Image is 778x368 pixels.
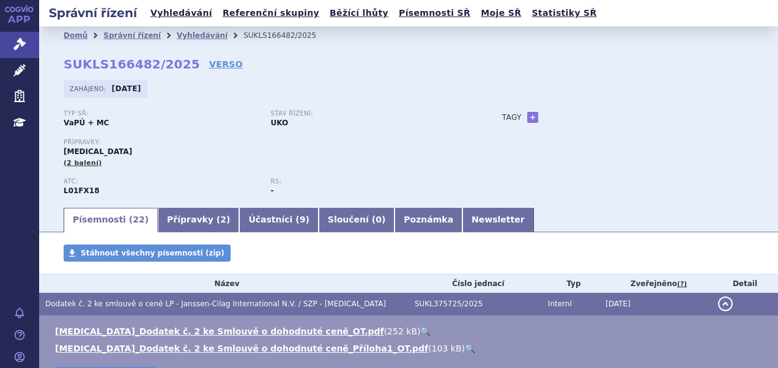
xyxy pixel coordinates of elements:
[39,274,409,293] th: Název
[395,208,462,232] a: Poznámka
[599,293,712,315] td: [DATE]
[387,326,417,336] span: 252 kB
[103,31,161,40] a: Správní řízení
[326,5,392,21] a: Běžící lhůty
[64,178,258,185] p: ATC:
[177,31,228,40] a: Vyhledávání
[319,208,395,232] a: Sloučení (0)
[528,5,600,21] a: Statistiky SŘ
[55,344,428,353] a: [MEDICAL_DATA]_Dodatek č. 2 ke Smlouvě o dohodnuté ceně_Příloha1_OT.pdf
[270,186,273,195] strong: -
[477,5,525,21] a: Moje SŘ
[465,344,475,353] a: 🔍
[64,110,258,117] p: Typ SŘ:
[209,58,243,70] a: VERSO
[527,112,538,123] a: +
[64,147,132,156] span: [MEDICAL_DATA]
[300,215,306,224] span: 9
[420,326,431,336] a: 🔍
[243,26,332,45] li: SUKLS166482/2025
[712,274,778,293] th: Detail
[548,300,572,308] span: Interní
[64,119,109,127] strong: VaPÚ + MC
[81,249,224,257] span: Stáhnout všechny písemnosti (zip)
[718,296,733,311] button: detail
[432,344,462,353] span: 103 kB
[147,5,216,21] a: Vyhledávání
[270,178,465,185] p: RS:
[64,57,200,72] strong: SUKLS166482/2025
[64,186,100,195] strong: AMIVANTAMAB
[55,325,766,337] li: ( )
[270,110,465,117] p: Stav řízení:
[39,4,147,21] h2: Správní řízení
[64,139,478,146] p: Přípravky:
[219,5,323,21] a: Referenční skupiny
[409,274,542,293] th: Číslo jednací
[133,215,144,224] span: 22
[220,215,226,224] span: 2
[462,208,534,232] a: Newsletter
[677,280,687,289] abbr: (?)
[409,293,542,315] td: SUKL375725/2025
[55,326,384,336] a: [MEDICAL_DATA]_Dodatek č. 2 ke Smlouvě o dohodnuté ceně_OT.pdf
[64,245,231,262] a: Stáhnout všechny písemnosti (zip)
[45,300,386,308] span: Dodatek č. 2 ke smlouvě o ceně LP - Janssen-Cilag International N.V. / SZP - RYBREVANT
[376,215,382,224] span: 0
[112,84,141,93] strong: [DATE]
[395,5,474,21] a: Písemnosti SŘ
[270,119,288,127] strong: UKO
[70,84,108,94] span: Zahájeno:
[502,110,522,125] h3: Tagy
[239,208,318,232] a: Účastníci (9)
[542,274,599,293] th: Typ
[599,274,712,293] th: Zveřejněno
[158,208,239,232] a: Přípravky (2)
[64,159,102,167] span: (2 balení)
[64,31,87,40] a: Domů
[64,208,158,232] a: Písemnosti (22)
[55,342,766,355] li: ( )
